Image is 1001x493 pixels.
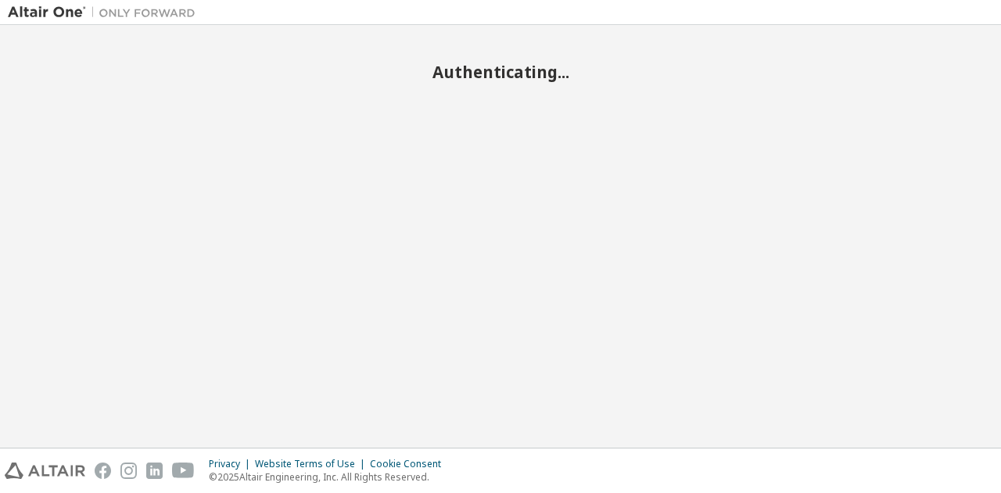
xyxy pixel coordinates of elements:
div: Cookie Consent [370,458,450,470]
img: facebook.svg [95,463,111,479]
img: linkedin.svg [146,463,163,479]
img: altair_logo.svg [5,463,85,479]
img: instagram.svg [120,463,137,479]
img: Altair One [8,5,203,20]
div: Privacy [209,458,255,470]
p: © 2025 Altair Engineering, Inc. All Rights Reserved. [209,470,450,484]
img: youtube.svg [172,463,195,479]
div: Website Terms of Use [255,458,370,470]
h2: Authenticating... [8,62,993,82]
